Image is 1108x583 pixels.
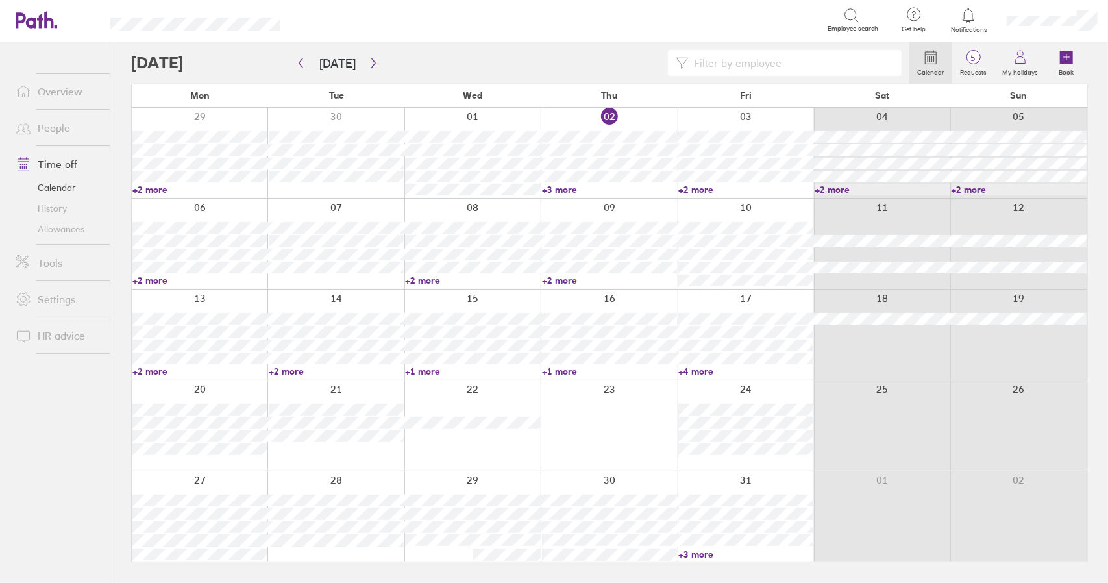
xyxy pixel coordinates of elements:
[909,42,952,84] a: Calendar
[994,42,1046,84] a: My holidays
[542,275,677,286] a: +2 more
[5,198,110,219] a: History
[463,90,483,101] span: Wed
[5,177,110,198] a: Calendar
[893,25,935,33] span: Get help
[309,53,366,74] button: [DATE]
[952,42,994,84] a: 5Requests
[5,79,110,105] a: Overview
[678,549,813,560] a: +3 more
[315,14,349,25] div: Search
[132,275,267,286] a: +2 more
[948,6,990,34] a: Notifications
[1046,42,1087,84] a: Book
[542,184,677,195] a: +3 more
[5,151,110,177] a: Time off
[132,184,267,195] a: +2 more
[190,90,210,101] span: Mon
[542,366,677,377] a: +1 more
[952,184,1087,195] a: +2 more
[5,286,110,312] a: Settings
[952,53,994,63] span: 5
[909,65,952,77] label: Calendar
[828,25,878,32] span: Employee search
[815,184,950,195] a: +2 more
[601,90,617,101] span: Thu
[948,26,990,34] span: Notifications
[1052,65,1082,77] label: Book
[678,184,813,195] a: +2 more
[329,90,344,101] span: Tue
[689,51,894,75] input: Filter by employee
[5,219,110,240] a: Allowances
[132,366,267,377] a: +2 more
[5,323,110,349] a: HR advice
[952,65,994,77] label: Requests
[678,366,813,377] a: +4 more
[740,90,752,101] span: Fri
[405,366,540,377] a: +1 more
[1011,90,1028,101] span: Sun
[5,250,110,276] a: Tools
[405,275,540,286] a: +2 more
[269,366,404,377] a: +2 more
[875,90,889,101] span: Sat
[994,65,1046,77] label: My holidays
[5,115,110,141] a: People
